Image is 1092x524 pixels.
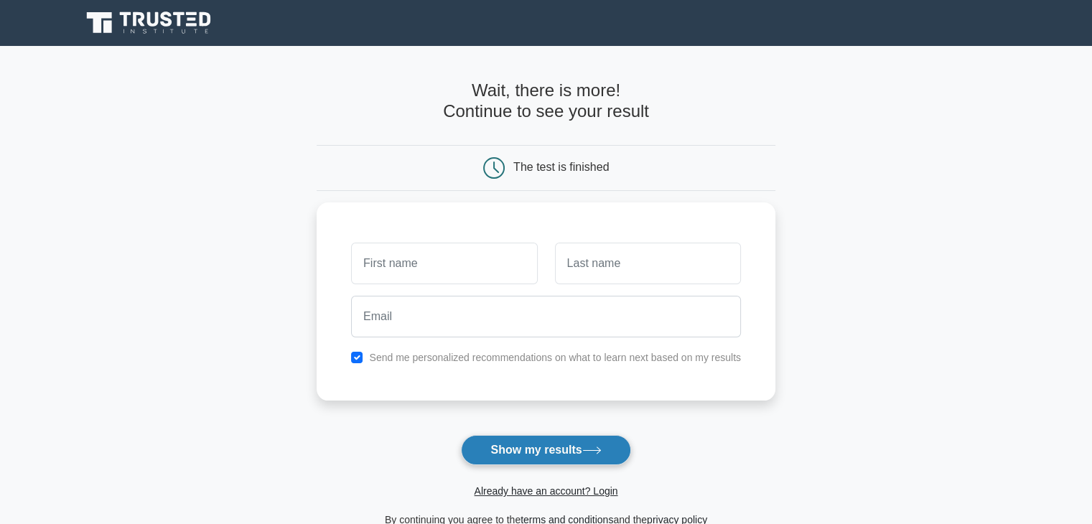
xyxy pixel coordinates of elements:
[474,485,617,497] a: Already have an account? Login
[555,243,741,284] input: Last name
[513,161,609,173] div: The test is finished
[461,435,630,465] button: Show my results
[351,243,537,284] input: First name
[369,352,741,363] label: Send me personalized recommendations on what to learn next based on my results
[351,296,741,337] input: Email
[317,80,775,122] h4: Wait, there is more! Continue to see your result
